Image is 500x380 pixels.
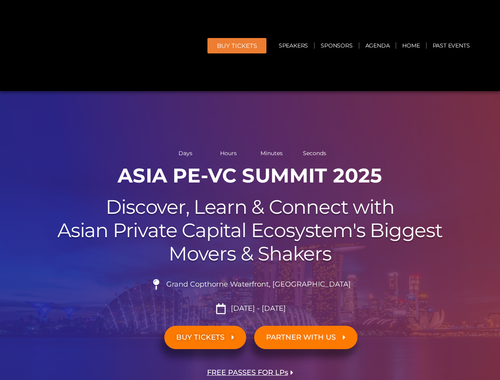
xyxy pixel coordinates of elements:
a: Sponsors [315,36,358,55]
a: PARTNER WITH US [254,326,357,349]
span: Days [166,150,205,156]
span: Minutes [252,150,291,156]
span: Hours [209,150,248,156]
a: Past Events [427,36,476,55]
h2: Discover, Learn & Connect with Asian Private Capital Ecosystem's Biggest Movers & Shakers [29,196,472,265]
a: BUY TICKETS [164,326,246,349]
a: Speakers [273,36,314,55]
span: [DATE] - [DATE] [229,304,286,313]
a: Home [396,36,426,55]
span: PARTNER WITH US [266,334,336,341]
h1: ASIA PE-VC Summit 2025 [29,164,472,188]
span: Grand Copthorne Waterfront, [GEOGRAPHIC_DATA]​ [164,280,351,289]
span: BUY TICKETS [176,334,224,341]
span: BUY Tickets [217,43,257,49]
span: FREE PASSES FOR LPs [207,369,288,376]
a: Agenda [359,36,396,55]
a: BUY Tickets [207,38,266,53]
span: Seconds [295,150,334,156]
